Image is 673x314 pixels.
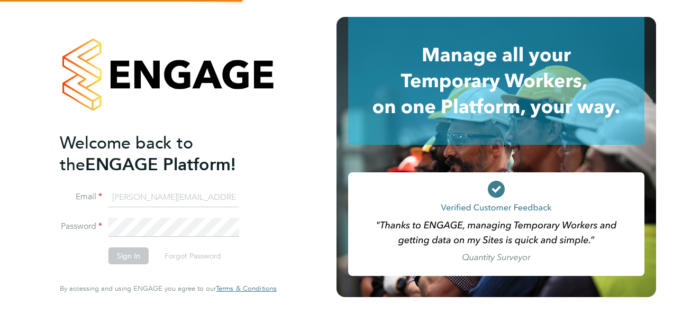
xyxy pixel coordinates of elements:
[108,188,239,207] input: Enter your work email...
[60,132,266,176] h2: ENGAGE Platform!
[60,133,193,175] span: Welcome back to the
[156,247,230,264] button: Forgot Password
[60,191,102,202] label: Email
[216,284,277,293] a: Terms & Conditions
[216,284,277,293] span: Terms & Conditions
[60,221,102,232] label: Password
[108,247,149,264] button: Sign In
[60,284,277,293] span: By accessing and using ENGAGE you agree to our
